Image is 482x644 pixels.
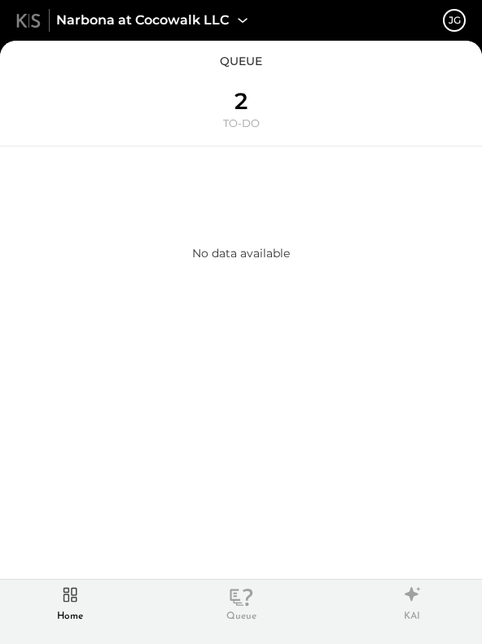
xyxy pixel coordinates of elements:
[220,582,262,624] div: Queue
[192,245,290,261] div: No data available
[391,582,433,624] div: KAI
[49,582,91,624] div: Home
[223,116,260,131] div: TO-DO
[404,610,420,624] div: KAI
[234,88,248,116] div: 2
[57,610,83,624] div: Home
[226,610,256,624] div: Queue
[220,53,262,69] div: queue
[56,11,229,30] span: Narbona at Cocowalk LLC
[449,13,461,27] div: JG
